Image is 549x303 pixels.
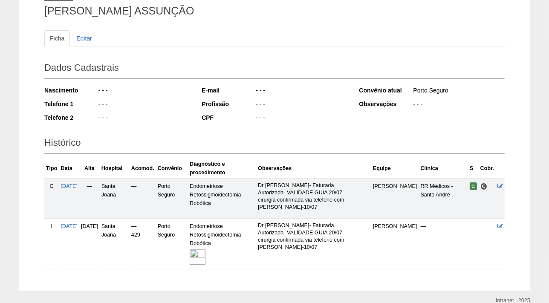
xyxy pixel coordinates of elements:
[156,179,188,219] td: Porto Seguro
[71,30,98,46] a: Editar
[79,179,100,219] td: —
[156,158,188,179] th: Convênio
[359,86,412,95] div: Convênio atual
[100,158,130,179] th: Hospital
[98,100,190,110] div: - - -
[61,223,78,229] a: [DATE]
[371,219,419,269] td: [PERSON_NAME]
[419,179,468,219] td: RR Médicos - Santo André
[188,219,256,269] td: Endometriose Retossigmoidectomia Robótica
[44,59,505,79] h2: Dados Cadastrais
[98,113,190,124] div: - - -
[61,183,78,189] a: [DATE]
[44,6,505,16] h1: [PERSON_NAME] ASSUNÇÃO
[156,219,188,269] td: Porto Seguro
[44,30,70,46] a: Ficha
[255,86,347,97] div: - - -
[470,182,477,190] span: Confirmada
[44,134,505,154] h2: Histórico
[46,222,57,231] div: I
[130,219,156,269] td: — 429
[255,100,347,110] div: - - -
[359,100,412,108] div: Observações
[59,158,79,179] th: Data
[256,158,371,179] th: Observações
[202,86,255,95] div: E-mail
[81,223,98,229] span: [DATE]
[258,182,370,211] p: Dr [PERSON_NAME]- Faturada Autorizada- VALIDADE GUIA 20/07 cirurgia confirmada via telefone com [...
[44,113,98,122] div: Telefone 2
[79,158,100,179] th: Alta
[255,113,347,124] div: - - -
[130,179,156,219] td: —
[100,179,130,219] td: Santa Joana
[412,86,505,97] div: Porto Seguro
[419,158,468,179] th: Clínica
[202,100,255,108] div: Profissão
[130,158,156,179] th: Acomod.
[202,113,255,122] div: CPF
[44,100,98,108] div: Telefone 1
[371,179,419,219] td: [PERSON_NAME]
[479,158,496,179] th: Cobr.
[44,86,98,95] div: Nascimento
[412,100,505,110] div: - - -
[188,158,256,179] th: Diagnóstico e procedimento
[46,182,57,190] div: C
[468,158,479,179] th: S
[419,219,468,269] td: —
[44,158,59,179] th: Tipo
[100,219,130,269] td: Santa Joana
[371,158,419,179] th: Equipe
[188,179,256,219] td: Endometriose Retossigmoidectomia Robótica
[258,222,370,251] p: Dr [PERSON_NAME]- Faturada Autorizada- VALIDADE GUIA 20/07 cirurgia confirmada via telefone com [...
[98,86,190,97] div: - - -
[480,183,488,190] span: Consultório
